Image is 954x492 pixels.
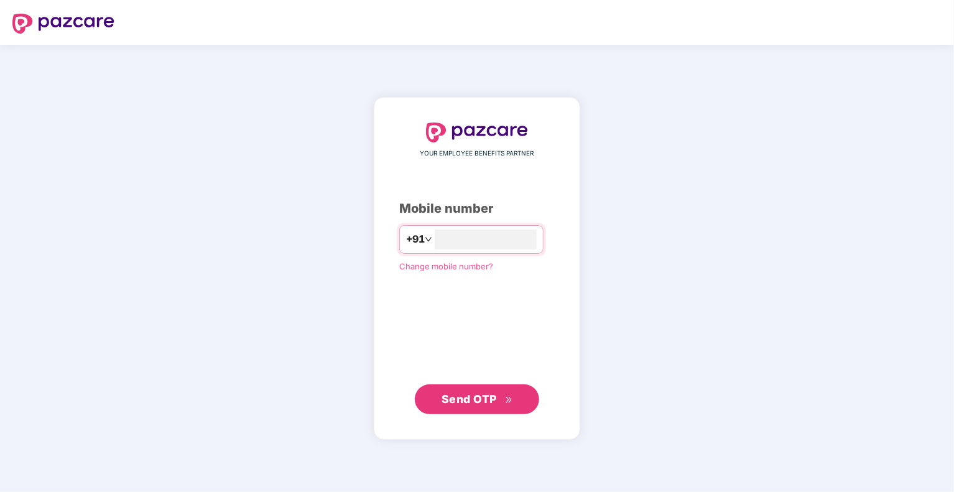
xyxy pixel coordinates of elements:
span: YOUR EMPLOYEE BENEFITS PARTNER [420,149,534,159]
img: logo [426,123,528,142]
img: logo [12,14,114,34]
div: Mobile number [399,199,555,218]
span: +91 [406,231,425,247]
button: Send OTPdouble-right [415,384,539,414]
span: down [425,236,432,243]
span: Send OTP [442,392,497,406]
span: double-right [505,396,513,404]
a: Change mobile number? [399,261,493,271]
